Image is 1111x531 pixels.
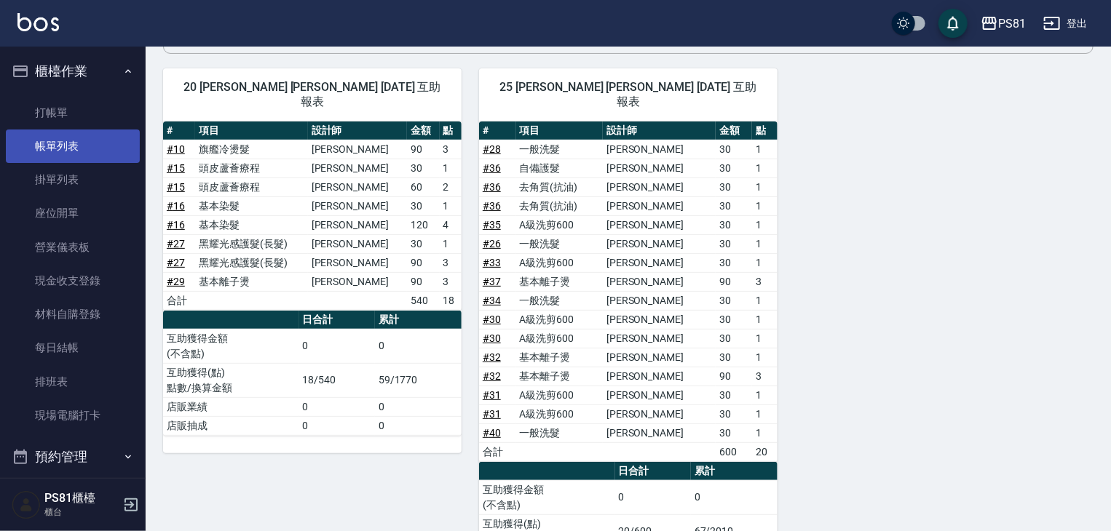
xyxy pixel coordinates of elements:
td: [PERSON_NAME] [603,386,716,404]
td: 90 [407,140,439,159]
th: 日合計 [299,311,375,330]
td: 基本離子燙 [195,272,307,291]
td: 3 [752,272,778,291]
button: 櫃檯作業 [6,52,140,90]
td: [PERSON_NAME] [603,196,716,215]
td: 合計 [163,291,195,310]
div: PS81 [998,15,1026,33]
td: 60 [407,177,439,196]
td: 一般洗髮 [516,291,603,310]
td: 30 [716,196,753,215]
td: [PERSON_NAME] [308,253,407,272]
a: #10 [167,143,185,155]
a: 帳單列表 [6,129,140,163]
td: 1 [752,177,778,196]
td: [PERSON_NAME] [603,423,716,442]
td: 黑耀光感護髮(長髮) [195,253,307,272]
button: 登出 [1037,10,1094,37]
td: [PERSON_NAME] [308,215,407,234]
th: 項目 [516,121,603,140]
a: #36 [483,181,501,193]
td: [PERSON_NAME] [603,404,716,423]
td: 30 [716,348,753,367]
span: 20 [PERSON_NAME] [PERSON_NAME] [DATE] 互助報表 [181,80,444,109]
td: 59/1770 [375,363,462,397]
td: [PERSON_NAME] [308,159,407,177]
th: 金額 [407,121,439,140]
th: 金額 [716,121,753,140]
td: 1 [752,159,778,177]
td: 30 [716,177,753,196]
h5: PS81櫃檯 [44,491,119,506]
a: #32 [483,370,501,382]
a: #28 [483,143,501,155]
a: #34 [483,295,501,306]
a: #27 [167,257,185,268]
td: [PERSON_NAME] [308,140,407,159]
td: 30 [407,196,439,215]
td: [PERSON_NAME] [308,272,407,291]
img: Person [12,490,41,519]
td: 黑耀光感護髮(長髮) [195,234,307,253]
td: 30 [716,404,753,423]
td: 1 [752,404,778,423]
a: #16 [167,219,185,231]
td: A級洗剪600 [516,329,603,348]
td: [PERSON_NAME] [308,234,407,253]
td: 1 [752,140,778,159]
a: 座位開單 [6,196,140,230]
button: 預約管理 [6,438,140,476]
td: 30 [716,291,753,310]
img: Logo [17,13,59,31]
td: A級洗剪600 [516,253,603,272]
td: 旗艦冷燙髮 [195,140,307,159]
td: 1 [752,291,778,310]
td: 30 [716,215,753,234]
th: 點 [752,121,778,140]
td: 互助獲得金額 (不含點) [479,480,615,514]
a: 每日結帳 [6,331,140,364]
td: 3 [440,140,462,159]
td: 0 [375,397,462,416]
a: #32 [483,351,501,363]
td: 20 [752,442,778,461]
td: 30 [407,159,439,177]
th: 設計師 [603,121,716,140]
td: 頭皮蘆薈療程 [195,159,307,177]
td: 120 [407,215,439,234]
td: [PERSON_NAME] [603,310,716,329]
td: A級洗剪600 [516,404,603,423]
a: #30 [483,332,501,344]
td: 基本染髮 [195,215,307,234]
a: #31 [483,408,501,420]
td: 30 [716,423,753,442]
td: 1 [440,196,462,215]
td: 1 [752,348,778,367]
a: #15 [167,162,185,174]
td: 3 [440,253,462,272]
td: 540 [407,291,439,310]
button: save [938,9,968,38]
td: [PERSON_NAME] [603,272,716,291]
td: [PERSON_NAME] [603,253,716,272]
td: 1 [752,196,778,215]
td: 30 [716,140,753,159]
th: 點 [440,121,462,140]
td: 自備護髮 [516,159,603,177]
td: 一般洗髮 [516,234,603,253]
td: A級洗剪600 [516,215,603,234]
td: [PERSON_NAME] [603,215,716,234]
a: #29 [167,276,185,287]
td: 90 [716,272,753,291]
td: 0 [375,416,462,435]
a: #35 [483,219,501,231]
td: [PERSON_NAME] [603,291,716,310]
td: 90 [407,253,439,272]
a: #27 [167,238,185,249]
td: 0 [299,397,375,416]
td: 30 [716,234,753,253]
td: 18 [440,291,462,310]
td: A級洗剪600 [516,386,603,404]
a: 掛單列表 [6,163,140,196]
td: 90 [407,272,439,291]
